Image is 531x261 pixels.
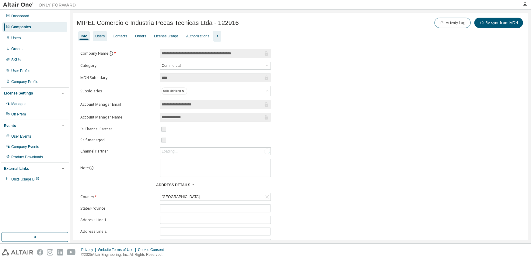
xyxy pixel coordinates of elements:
[80,51,156,56] label: Company Name
[186,34,209,39] div: Authorizations
[80,165,89,170] label: Note
[37,249,43,256] img: facebook.svg
[11,57,21,62] div: SKUs
[11,134,31,139] div: User Events
[4,123,16,128] div: Events
[435,18,471,28] button: Activity Log
[80,149,156,154] label: Channel Partner
[57,249,63,256] img: linkedin.svg
[161,194,201,200] div: [GEOGRAPHIC_DATA]
[162,149,178,154] div: Loading...
[156,183,190,187] span: Address Details
[77,19,239,26] span: MIPEL Comercio e Industria Pecas Tecnicas Ltda - 122916
[47,249,53,256] img: instagram.svg
[160,86,271,96] div: solidThinking
[474,18,523,28] button: Re-sync from MDH
[80,229,156,234] label: Address Line 2
[11,112,26,117] div: On Prem
[108,51,113,56] button: information
[160,193,271,201] div: [GEOGRAPHIC_DATA]
[162,88,187,95] div: solidThinking
[113,34,127,39] div: Contacts
[11,155,43,160] div: Product Downloads
[11,14,29,19] div: Dashboard
[4,91,33,96] div: License Settings
[80,63,156,68] label: Category
[80,218,156,222] label: Address Line 1
[3,2,79,8] img: Altair One
[80,102,156,107] label: Account Manager Email
[89,166,94,170] button: information
[80,127,156,132] label: Is Channel Partner
[2,249,33,256] img: altair_logo.svg
[11,25,31,29] div: Companies
[80,75,156,80] label: MDH Subsidary
[11,36,21,40] div: Users
[11,46,23,51] div: Orders
[81,34,87,39] div: Info
[80,115,156,120] label: Account Manager Name
[95,34,105,39] div: Users
[138,247,167,252] div: Cookie Consent
[67,249,76,256] img: youtube.svg
[81,252,168,257] p: © 2025 Altair Engineering, Inc. All Rights Reserved.
[80,194,156,199] label: Country
[160,148,271,155] div: Loading...
[11,144,39,149] div: Company Events
[11,101,26,106] div: Managed
[11,68,30,73] div: User Profile
[160,62,271,69] div: Commercial
[98,247,138,252] div: Website Terms of Use
[80,206,156,211] label: State/Province
[80,89,156,94] label: Subsidiaries
[11,177,39,181] span: Units Usage BI
[135,34,146,39] div: Orders
[4,166,29,171] div: External Links
[81,247,98,252] div: Privacy
[11,79,38,84] div: Company Profile
[161,62,182,69] div: Commercial
[80,138,156,143] label: Self-managed
[154,34,178,39] div: License Usage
